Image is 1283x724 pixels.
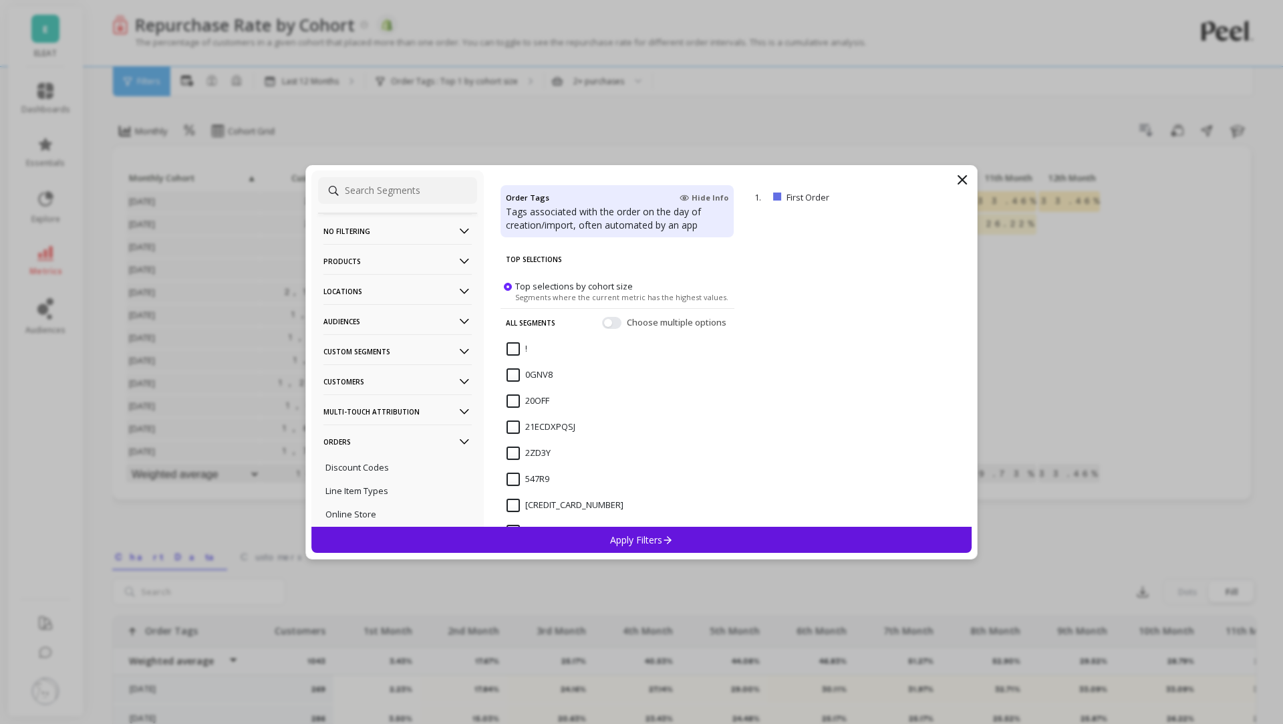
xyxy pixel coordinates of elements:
[515,291,728,301] span: Segments where the current metric has the highest values.
[323,244,472,278] p: Products
[506,308,555,336] p: All Segments
[325,508,376,520] p: Online Store
[323,425,472,459] p: Orders
[507,342,527,356] span: !
[323,304,472,338] p: Audiences
[515,279,633,291] span: Top selections by cohort size
[325,461,389,473] p: Discount Codes
[323,394,472,429] p: Multi-Touch Attribution
[323,364,472,398] p: Customers
[754,191,768,203] p: 1.
[507,499,623,512] span: 576748845519313872
[506,205,728,232] p: Tags associated with the order on the day of creation/import, often automated by an app
[787,191,896,203] p: First Order
[323,214,472,248] p: No filtering
[323,334,472,368] p: Custom Segments
[506,245,729,273] p: Top Selections
[506,191,549,205] h4: Order Tags
[507,447,551,460] span: 2ZD3Y
[627,316,729,329] span: Choose multiple options
[507,368,553,382] span: 0GNV8
[323,274,472,308] p: Locations
[610,533,674,546] p: Apply Filters
[507,473,549,486] span: 547R9
[325,485,388,497] p: Line Item Types
[680,193,728,203] span: Hide Info
[507,394,549,408] span: 20OFF
[318,177,477,204] input: Search Segments
[507,420,575,434] span: 21ECDXPQSJ
[507,525,609,538] span: 576751126089407413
